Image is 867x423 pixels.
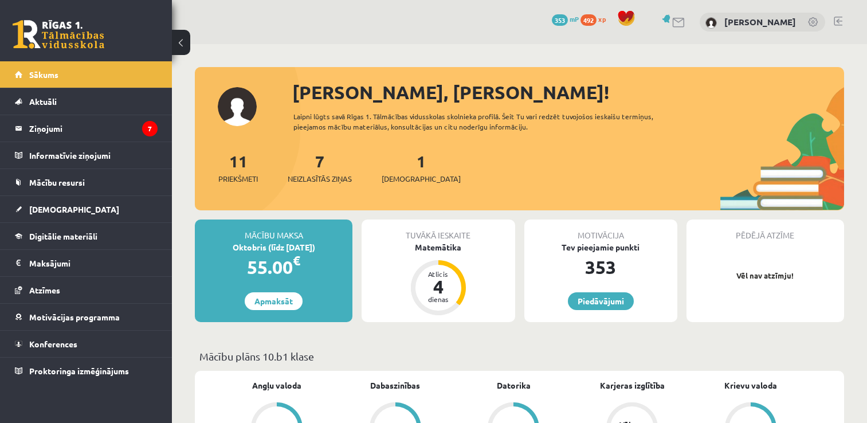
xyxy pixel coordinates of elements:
a: Informatīvie ziņojumi [15,142,158,169]
span: 492 [580,14,597,26]
p: Vēl nav atzīmju! [692,270,838,281]
a: 1[DEMOGRAPHIC_DATA] [382,151,461,185]
div: 55.00 [195,253,352,281]
a: Krievu valoda [724,379,777,391]
legend: Informatīvie ziņojumi [29,142,158,169]
a: Dabaszinības [370,379,420,391]
span: € [293,252,300,269]
div: Mācību maksa [195,220,352,241]
div: Motivācija [524,220,677,241]
span: Proktoringa izmēģinājums [29,366,129,376]
a: Motivācijas programma [15,304,158,330]
div: 353 [524,253,677,281]
a: Mācību resursi [15,169,158,195]
i: 7 [142,121,158,136]
span: Atzīmes [29,285,60,295]
a: [PERSON_NAME] [724,16,796,28]
div: Tev pieejamie punkti [524,241,677,253]
a: Maksājumi [15,250,158,276]
span: [DEMOGRAPHIC_DATA] [29,204,119,214]
span: Mācību resursi [29,177,85,187]
a: Atzīmes [15,277,158,303]
div: Pēdējā atzīme [686,220,844,241]
span: Sākums [29,69,58,80]
a: 492 xp [580,14,611,23]
div: [PERSON_NAME], [PERSON_NAME]! [292,79,844,106]
a: 11Priekšmeti [218,151,258,185]
a: Piedāvājumi [568,292,634,310]
a: Digitālie materiāli [15,223,158,249]
legend: Ziņojumi [29,115,158,142]
span: 353 [552,14,568,26]
span: [DEMOGRAPHIC_DATA] [382,173,461,185]
span: Digitālie materiāli [29,231,97,241]
a: 7Neizlasītās ziņas [288,151,352,185]
div: Atlicis [421,271,456,277]
div: Laipni lūgts savā Rīgas 1. Tālmācības vidusskolas skolnieka profilā. Šeit Tu vari redzēt tuvojošo... [293,111,683,132]
span: Aktuāli [29,96,57,107]
a: Angļu valoda [252,379,301,391]
p: Mācību plāns 10.b1 klase [199,348,839,364]
a: [DEMOGRAPHIC_DATA] [15,196,158,222]
a: Apmaksāt [245,292,303,310]
div: Tuvākā ieskaite [362,220,515,241]
a: Konferences [15,331,158,357]
div: Matemātika [362,241,515,253]
a: 353 mP [552,14,579,23]
a: Proktoringa izmēģinājums [15,358,158,384]
a: Matemātika Atlicis 4 dienas [362,241,515,317]
span: Motivācijas programma [29,312,120,322]
span: Konferences [29,339,77,349]
a: Aktuāli [15,88,158,115]
img: Andris Anžans [705,17,717,29]
a: Sākums [15,61,158,88]
span: xp [598,14,606,23]
div: 4 [421,277,456,296]
span: Priekšmeti [218,173,258,185]
a: Datorika [497,379,531,391]
div: Oktobris (līdz [DATE]) [195,241,352,253]
span: mP [570,14,579,23]
div: dienas [421,296,456,303]
a: Karjeras izglītība [600,379,665,391]
a: Ziņojumi7 [15,115,158,142]
a: Rīgas 1. Tālmācības vidusskola [13,20,104,49]
span: Neizlasītās ziņas [288,173,352,185]
legend: Maksājumi [29,250,158,276]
